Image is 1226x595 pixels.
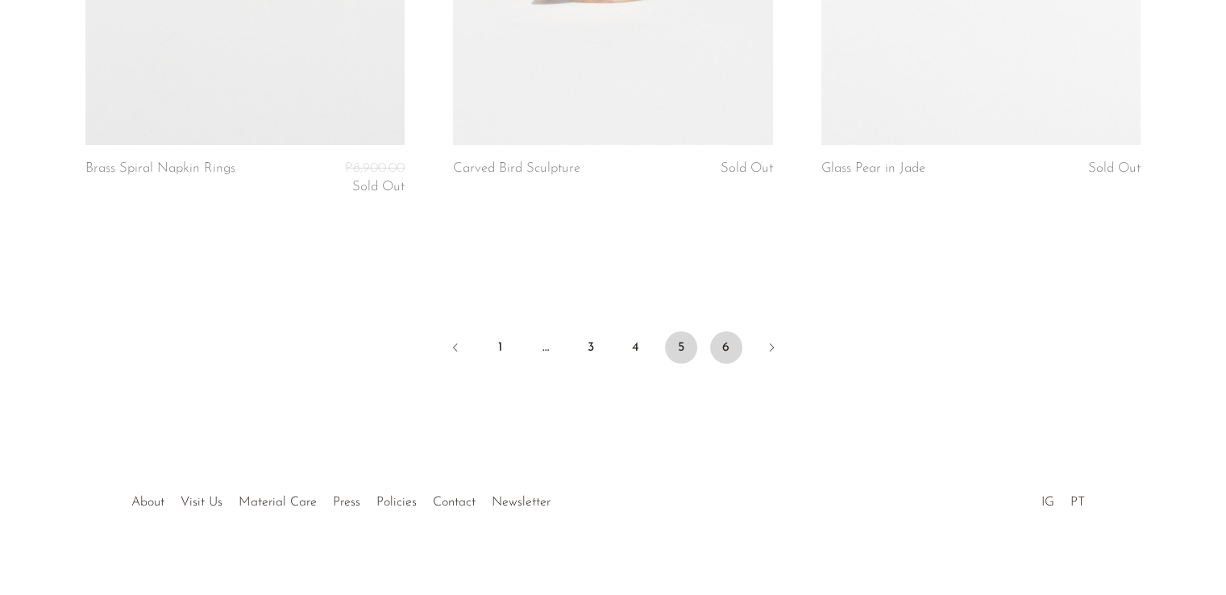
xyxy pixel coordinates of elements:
[181,496,222,509] a: Visit Us
[721,161,773,175] span: Sold Out
[484,331,517,364] a: 1
[239,496,317,509] a: Material Care
[1041,496,1054,509] a: IG
[1070,496,1085,509] a: PT
[439,331,472,367] a: Previous
[333,496,360,509] a: Press
[755,331,788,367] a: Next
[376,496,417,509] a: Policies
[433,496,476,509] a: Contact
[530,331,562,364] span: …
[710,331,742,364] a: 6
[131,496,164,509] a: About
[575,331,607,364] a: 3
[345,161,405,175] span: ₱8,900.00
[620,331,652,364] a: 4
[123,483,559,514] ul: Quick links
[85,161,235,194] a: Brass Spiral Napkin Rings
[1088,161,1141,175] span: Sold Out
[453,161,580,176] a: Carved Bird Sculpture
[665,331,697,364] span: 5
[1033,483,1093,514] ul: Social Medias
[352,180,405,193] span: Sold Out
[821,161,925,176] a: Glass Pear in Jade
